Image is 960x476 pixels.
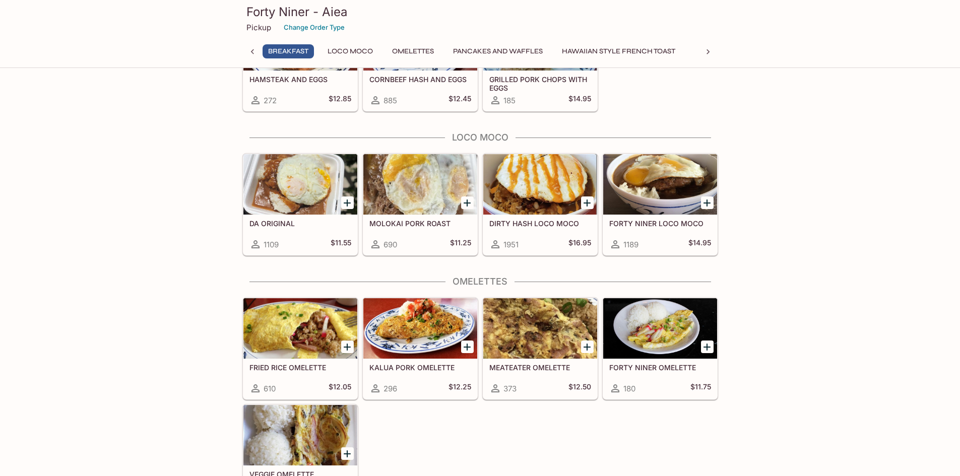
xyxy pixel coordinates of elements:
[341,196,354,209] button: Add DA ORIGINAL
[243,154,357,215] div: DA ORIGINAL
[363,298,478,399] a: KALUA PORK OMELETTE296$12.25
[449,94,471,106] h5: $12.45
[279,20,349,35] button: Change Order Type
[581,341,594,353] button: Add MEATEATER OMELETTE
[461,341,474,353] button: Add KALUA PORK OMELETTE
[242,276,718,287] h4: Omelettes
[503,240,519,249] span: 1951
[503,384,517,393] span: 373
[249,75,351,84] h5: HAMSTEAK AND EGGS
[603,154,718,255] a: FORTY NINER LOCO MOCO1189$14.95
[489,219,591,228] h5: DIRTY HASH LOCO MOCO
[556,44,681,58] button: Hawaiian Style French Toast
[503,96,516,105] span: 185
[489,75,591,92] h5: GRILLED PORK CHOPS WITH EGGS
[581,196,594,209] button: Add DIRTY HASH LOCO MOCO
[322,44,378,58] button: Loco Moco
[329,382,351,394] h5: $12.05
[447,44,548,58] button: Pancakes and Waffles
[363,154,478,255] a: MOLOKAI PORK ROAST690$11.25
[243,10,357,71] div: HAMSTEAK AND EGGS
[243,154,358,255] a: DA ORIGINAL1109$11.55
[461,196,474,209] button: Add MOLOKAI PORK ROAST
[603,154,717,215] div: FORTY NINER LOCO MOCO
[341,447,354,460] button: Add VEGGIE OMELETTE
[701,196,714,209] button: Add FORTY NINER LOCO MOCO
[568,238,591,250] h5: $16.95
[363,298,477,359] div: KALUA PORK OMELETTE
[483,154,597,215] div: DIRTY HASH LOCO MOCO
[609,219,711,228] h5: FORTY NINER LOCO MOCO
[603,298,718,399] a: FORTY NINER OMELETTE180$11.75
[690,382,711,394] h5: $11.75
[688,238,711,250] h5: $14.95
[383,240,397,249] span: 690
[242,132,718,143] h4: Loco Moco
[489,363,591,372] h5: MEATEATER OMELETTE
[609,363,711,372] h5: FORTY NINER OMELETTE
[341,341,354,353] button: Add FRIED RICE OMELETTE
[243,298,358,399] a: FRIED RICE OMELETTE610$12.05
[369,75,471,84] h5: CORNBEEF HASH AND EGGS
[387,44,439,58] button: Omelettes
[243,298,357,359] div: FRIED RICE OMELETTE
[483,298,597,359] div: MEATEATER OMELETTE
[701,341,714,353] button: Add FORTY NINER OMELETTE
[264,240,279,249] span: 1109
[623,384,635,393] span: 180
[568,94,591,106] h5: $14.95
[363,154,477,215] div: MOLOKAI PORK ROAST
[450,238,471,250] h5: $11.25
[264,384,276,393] span: 610
[331,238,351,250] h5: $11.55
[363,10,477,71] div: CORNBEEF HASH AND EGGS
[689,44,734,58] button: Plates
[383,384,397,393] span: 296
[483,10,597,71] div: GRILLED PORK CHOPS WITH EGGS
[369,363,471,372] h5: KALUA PORK OMELETTE
[568,382,591,394] h5: $12.50
[263,44,314,58] button: Breakfast
[246,4,714,20] h3: Forty Niner - Aiea
[383,96,397,105] span: 885
[449,382,471,394] h5: $12.25
[483,298,598,399] a: MEATEATER OMELETTE373$12.50
[264,96,277,105] span: 272
[623,240,638,249] span: 1189
[249,363,351,372] h5: FRIED RICE OMELETTE
[249,219,351,228] h5: DA ORIGINAL
[483,154,598,255] a: DIRTY HASH LOCO MOCO1951$16.95
[603,298,717,359] div: FORTY NINER OMELETTE
[243,405,357,465] div: VEGGIE OMELETTE
[369,219,471,228] h5: MOLOKAI PORK ROAST
[246,23,271,32] p: Pickup
[329,94,351,106] h5: $12.85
